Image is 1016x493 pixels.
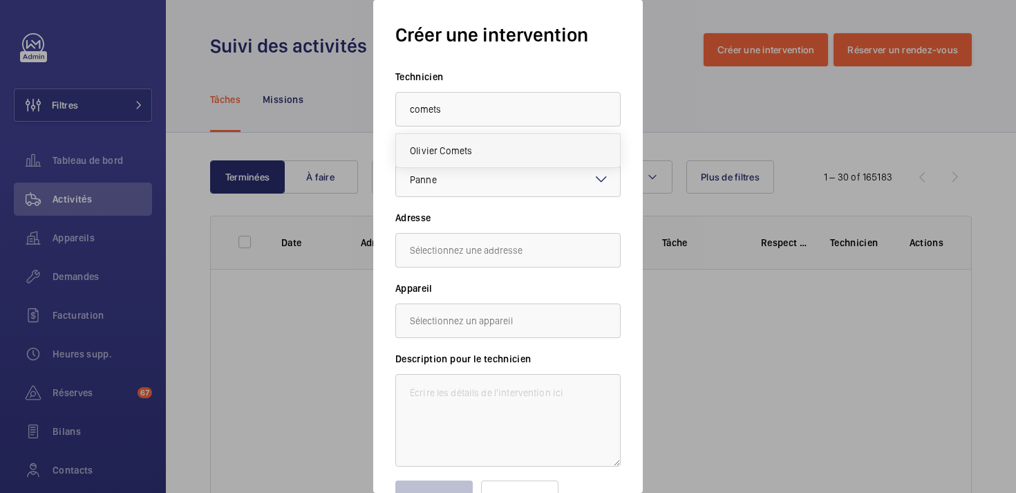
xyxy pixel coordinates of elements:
label: Adresse [395,211,621,225]
span: Olivier Comets [410,144,473,158]
input: Sélectionnez une addresse [395,233,621,268]
input: Sélectionnez un appareil [395,304,621,338]
label: Appareil [395,281,621,295]
label: Description pour le technicien [395,352,621,366]
label: Technicien [395,70,621,84]
h1: Créer une intervention [395,22,621,48]
span: Panne [410,174,437,185]
input: Sélectionnez un technicien [395,92,621,127]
